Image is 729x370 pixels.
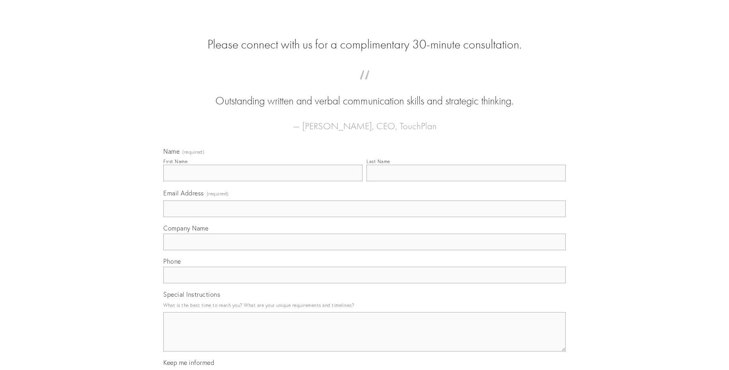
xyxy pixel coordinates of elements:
span: (required) [182,150,204,154]
span: “ [176,78,553,93]
span: Email Address [163,189,204,197]
div: Last Name [366,158,390,164]
blockquote: Outstanding written and verbal communication skills and strategic thinking. [176,78,553,109]
span: Phone [163,257,181,265]
span: Keep me informed [163,359,214,366]
p: What is the best time to reach you? What are your unique requirements and timelines? [163,300,566,311]
span: Special Instructions [163,290,220,298]
span: Company Name [163,224,208,232]
span: (required) [207,188,229,199]
div: First Name [163,158,187,164]
figcaption: — [PERSON_NAME], CEO, TouchPlan [176,109,553,134]
span: Name [163,147,179,155]
h2: Please connect with us for a complimentary 30-minute consultation. [163,37,566,52]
